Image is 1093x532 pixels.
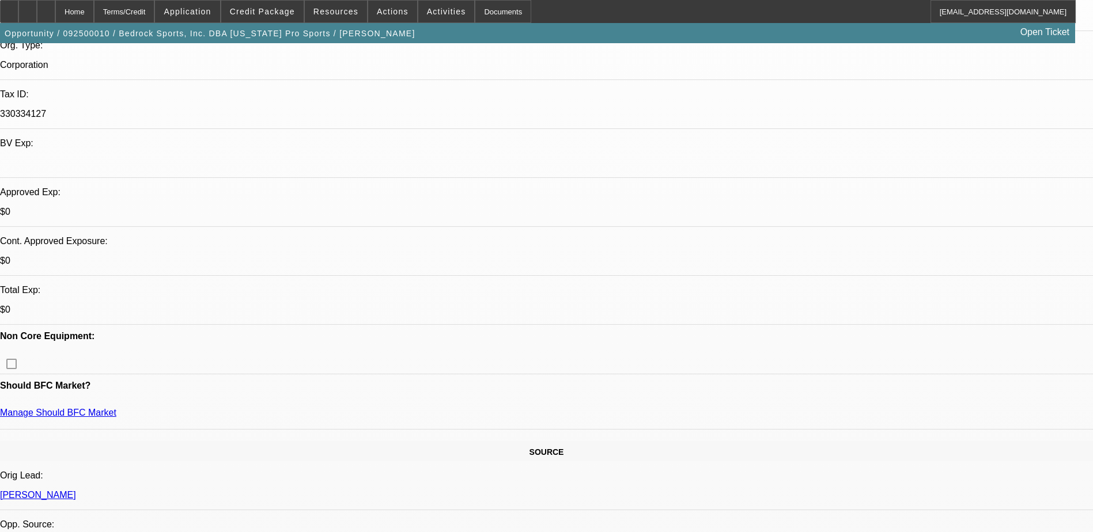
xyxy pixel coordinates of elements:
button: Actions [368,1,417,22]
button: Resources [305,1,367,22]
span: Application [164,7,211,16]
span: Activities [427,7,466,16]
span: Resources [313,7,358,16]
a: Open Ticket [1016,22,1074,42]
span: Credit Package [230,7,295,16]
button: Application [155,1,220,22]
button: Activities [418,1,475,22]
span: Opportunity / 092500010 / Bedrock Sports, Inc. DBA [US_STATE] Pro Sports / [PERSON_NAME] [5,29,415,38]
span: SOURCE [530,447,564,457]
button: Credit Package [221,1,304,22]
span: Actions [377,7,409,16]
